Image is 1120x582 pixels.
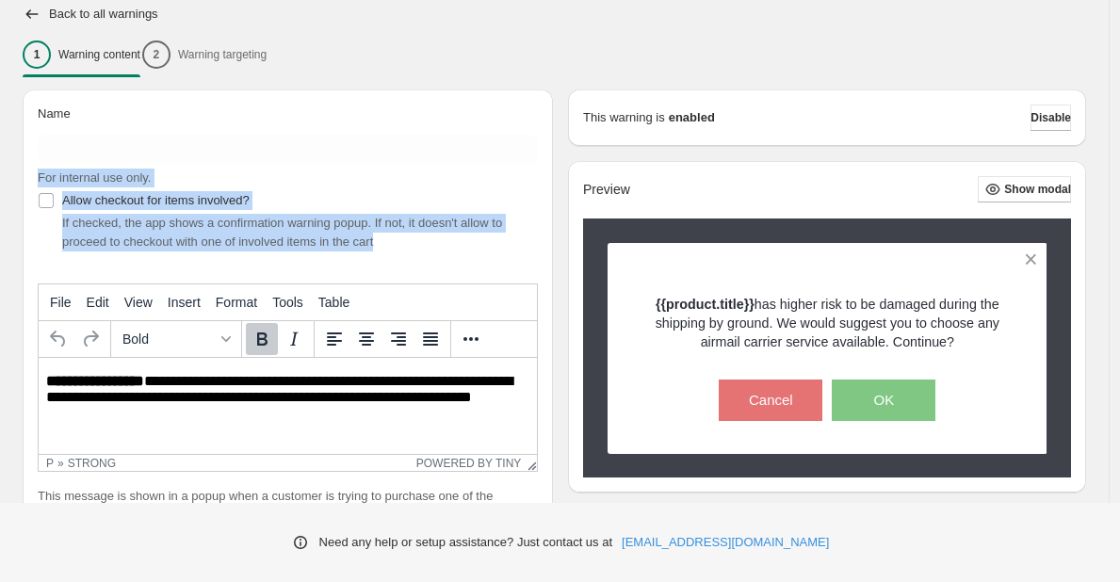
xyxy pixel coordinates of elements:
[49,7,158,22] h2: Back to all warnings
[318,323,350,355] button: Align left
[38,106,71,121] span: Name
[350,323,382,355] button: Align center
[583,182,630,198] h2: Preview
[416,457,522,470] a: Powered by Tiny
[1004,182,1071,197] span: Show modal
[583,108,665,127] p: This warning is
[62,216,502,249] span: If checked, the app shows a confirmation warning popup. If not, it doesn't allow to proceed to ch...
[74,323,106,355] button: Redo
[521,455,537,471] div: Resize
[978,176,1071,202] button: Show modal
[669,108,715,127] strong: enabled
[46,457,54,470] div: p
[272,295,303,310] span: Tools
[719,380,822,421] button: Cancel
[58,47,140,62] p: Warning content
[414,323,446,355] button: Justify
[62,193,250,207] span: Allow checkout for items involved?
[622,533,829,552] a: [EMAIL_ADDRESS][DOMAIN_NAME]
[68,457,116,470] div: strong
[50,295,72,310] span: File
[382,323,414,355] button: Align right
[38,487,538,525] p: This message is shown in a popup when a customer is trying to purchase one of the products involved:
[168,295,201,310] span: Insert
[216,295,257,310] span: Format
[1031,105,1071,131] button: Disable
[656,297,755,312] strong: {{product.title}}
[246,323,278,355] button: Bold
[57,457,64,470] div: »
[38,170,151,185] span: For internal use only.
[641,295,1014,351] p: has higher risk to be damaged during the shipping by ground. We would suggest you to choose any a...
[455,323,487,355] button: More...
[1031,110,1071,125] span: Disable
[318,295,349,310] span: Table
[87,295,109,310] span: Edit
[23,35,140,74] button: 1Warning content
[23,40,51,69] div: 1
[124,295,153,310] span: View
[115,323,237,355] button: Formats
[122,331,215,347] span: Bold
[42,323,74,355] button: Undo
[278,323,310,355] button: Italic
[39,358,537,454] iframe: Rich Text Area
[832,380,935,421] button: OK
